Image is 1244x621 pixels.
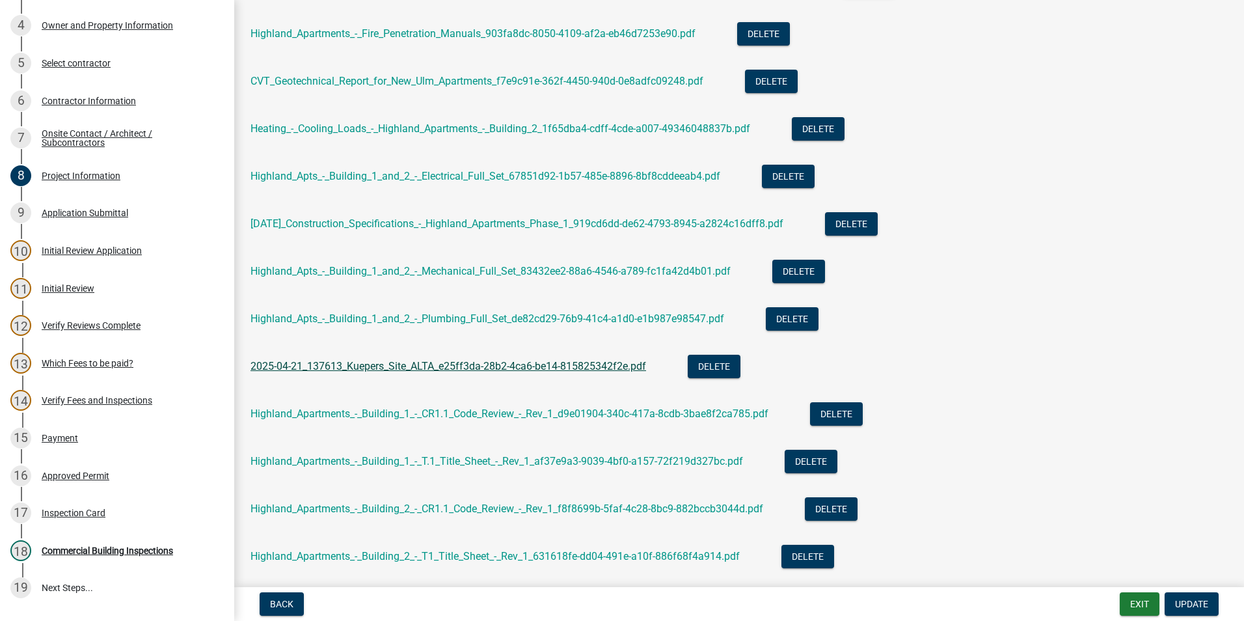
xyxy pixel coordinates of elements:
a: Highland_Apartments_-_Fire_Penetration_Manuals_903fa8dc-8050-4109-af2a-eb46d7253e90.pdf [250,27,696,40]
wm-modal-confirm: Delete Document [766,314,818,326]
a: [DATE]_Construction_Specifications_-_Highland_Apartments_Phase_1_919cd6dd-de62-4793-8945-a2824c16... [250,217,783,230]
button: Delete [688,355,740,378]
button: Delete [737,22,790,46]
wm-modal-confirm: Delete Document [781,551,834,564]
a: Highland_Apts_-_Building_1_and_2_-_Electrical_Full_Set_67851d92-1b57-485e-8896-8bf8cddeeab4.pdf [250,170,720,182]
div: 16 [10,465,31,486]
div: 17 [10,503,31,523]
button: Exit [1120,592,1159,616]
button: Delete [792,117,845,141]
wm-modal-confirm: Delete Document [792,124,845,136]
div: Onsite Contact / Architect / Subcontractors [42,129,213,147]
div: 19 [10,577,31,598]
a: Highland_Apartments_-_Building_1_-_CR1.1_Code_Review_-_Rev_1_d9e01904-340c-417a-8cdb-3bae8f2ca785... [250,407,768,420]
div: 14 [10,390,31,411]
wm-modal-confirm: Delete Document [688,361,740,374]
div: Which Fees to be paid? [42,359,133,368]
div: Verify Fees and Inspections [42,396,152,405]
button: Delete [805,497,858,521]
div: Select contractor [42,59,111,68]
button: Delete [781,545,834,568]
a: Highland_Apts_-_Building_1_and_2_-_Mechanical_Full_Set_83432ee2-88a6-4546-a789-fc1fa42d4b01.pdf [250,265,731,277]
div: 5 [10,53,31,74]
wm-modal-confirm: Delete Document [762,171,815,184]
div: 15 [10,428,31,448]
a: 2025-04-21_137613_Kuepers_Site_ALTA_e25ff3da-28b2-4ca6-be14-815825342f2e.pdf [250,360,646,372]
div: Contractor Information [42,96,136,105]
button: Back [260,592,304,616]
a: Heating_-_Cooling_Loads_-_Highland_Apartments_-_Building_2_1f65dba4-cdff-4cde-a007-49346048837b.pdf [250,122,750,135]
div: Initial Review Application [42,246,142,255]
button: Delete [762,165,815,188]
span: Update [1175,599,1208,609]
a: Highland_Apartments_-_Building_2_-_CR1.1_Code_Review_-_Rev_1_f8f8699b-5faf-4c28-8bc9-882bccb3044d... [250,503,763,515]
button: Delete [825,212,878,236]
div: Initial Review [42,284,94,293]
button: Delete [745,70,798,93]
a: Highland_Apartments_-_Building_1_-_T.1_Title_Sheet_-_Rev_1_af37e9a3-9039-4bf0-a157-72f219d327bc.pdf [250,455,743,467]
div: Inspection Card [42,508,105,517]
wm-modal-confirm: Delete Document [785,456,837,469]
wm-modal-confirm: Delete Document [772,266,825,279]
div: Owner and Property Information [42,21,173,30]
wm-modal-confirm: Delete Document [745,76,798,89]
wm-modal-confirm: Delete Document [737,29,790,41]
wm-modal-confirm: Delete Document [810,409,863,421]
div: 13 [10,353,31,374]
button: Delete [785,450,837,473]
a: Highland_Apts_-_Building_1_and_2_-_Plumbing_Full_Set_de82cd29-76b9-41c4-a1d0-e1b987e98547.pdf [250,312,724,325]
div: Application Submittal [42,208,128,217]
a: CVT_Geotechnical_Report_for_New_Ulm_Apartments_f7e9c91e-362f-4450-940d-0e8adfc09248.pdf [250,75,703,87]
div: Approved Permit [42,471,109,480]
div: 4 [10,15,31,36]
div: 6 [10,90,31,111]
div: 9 [10,202,31,223]
a: Highland_Apartments_-_Building_2_-_T1_Title_Sheet_-_Rev_1_631618fe-dd04-491e-a10f-886f68f4a914.pdf [250,550,740,562]
wm-modal-confirm: Delete Document [805,504,858,516]
div: 11 [10,278,31,299]
div: 7 [10,128,31,148]
div: 12 [10,315,31,336]
button: Update [1165,592,1219,616]
div: Project Information [42,171,120,180]
span: Back [270,599,293,609]
button: Delete [772,260,825,283]
div: 10 [10,240,31,261]
div: Verify Reviews Complete [42,321,141,330]
div: Payment [42,434,78,443]
div: Commercial Building Inspections [42,546,173,555]
div: 18 [10,540,31,561]
div: 8 [10,165,31,186]
button: Delete [766,307,818,331]
wm-modal-confirm: Delete Document [825,219,878,231]
button: Delete [810,402,863,426]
